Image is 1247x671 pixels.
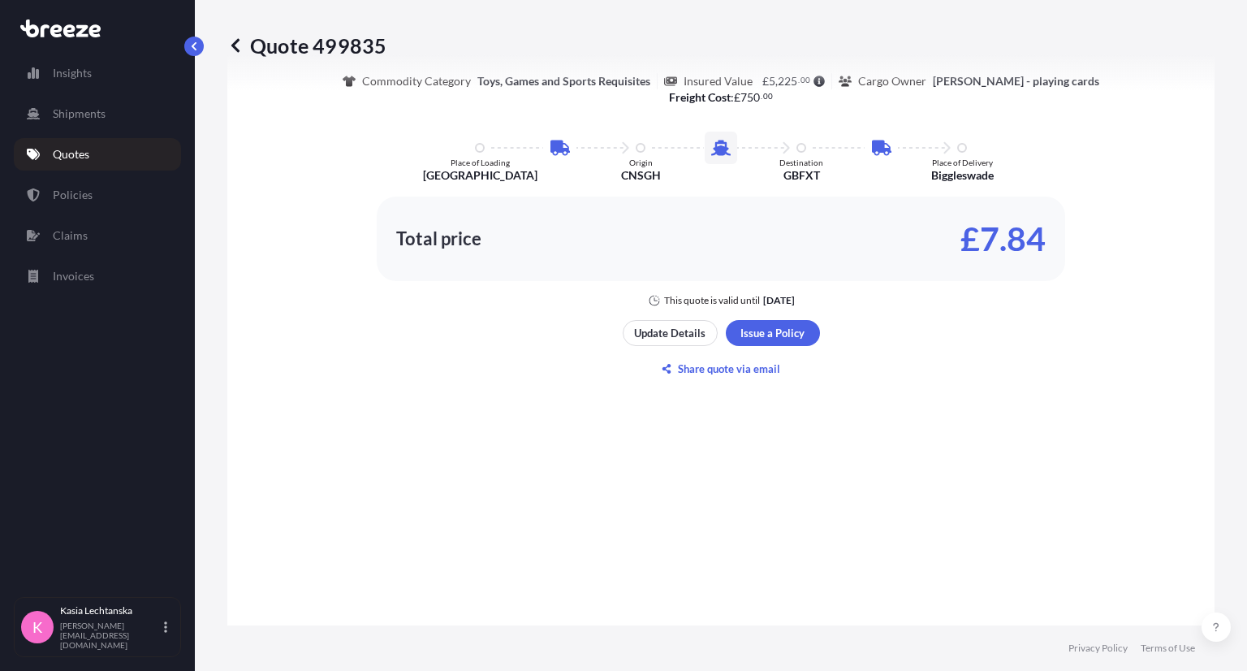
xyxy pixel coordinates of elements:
p: [GEOGRAPHIC_DATA] [423,167,537,184]
span: 00 [763,93,773,99]
p: Destination [779,158,823,167]
button: Share quote via email [623,356,820,382]
p: CNSGH [621,167,661,184]
span: K [32,619,42,635]
p: Total price [396,231,481,247]
a: Privacy Policy [1068,642,1128,655]
span: 750 [740,92,760,103]
p: : [669,89,773,106]
p: [DATE] [763,294,795,307]
span: . [761,93,762,99]
p: This quote is valid until [664,294,760,307]
p: Place of Loading [451,158,510,167]
p: Biggleswade [931,167,994,184]
b: Freight Cost [669,90,731,104]
a: Policies [14,179,181,211]
p: Invoices [53,268,94,284]
p: Insights [53,65,92,81]
p: Quotes [53,146,89,162]
p: Claims [53,227,88,244]
a: Insights [14,57,181,89]
p: Share quote via email [678,361,780,377]
button: Update Details [623,320,718,346]
p: Shipments [53,106,106,122]
p: Update Details [634,325,705,341]
p: Origin [629,158,653,167]
p: Policies [53,187,93,203]
span: £ [734,92,740,103]
a: Shipments [14,97,181,130]
p: Issue a Policy [740,325,805,341]
a: Claims [14,219,181,252]
p: Place of Delivery [932,158,993,167]
a: Quotes [14,138,181,171]
p: £7.84 [960,226,1046,252]
p: GBFXT [783,167,820,184]
button: Issue a Policy [726,320,820,346]
p: [PERSON_NAME][EMAIL_ADDRESS][DOMAIN_NAME] [60,621,161,650]
a: Terms of Use [1141,642,1195,655]
a: Invoices [14,260,181,292]
p: Quote 499835 [227,32,386,58]
p: Kasia Lechtanska [60,604,161,617]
